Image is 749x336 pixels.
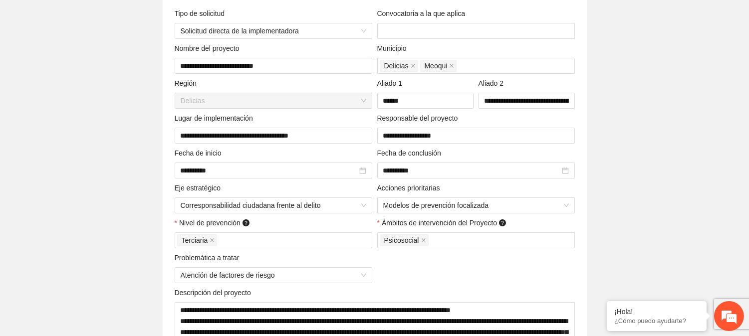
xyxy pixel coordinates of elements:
span: Estamos en línea. [58,111,138,211]
span: Terciaria [177,234,218,246]
span: Nivel de prevención [179,217,251,228]
span: Tipo de solicitud [175,8,229,19]
span: Psicosocial [380,234,429,246]
span: Meoqui [420,60,457,72]
span: Atención de factores de riesgo [181,268,366,283]
span: Psicosocial [384,235,419,246]
span: Fecha de inicio [175,148,226,159]
span: Terciaria [182,235,208,246]
span: close [411,63,416,68]
span: close [210,238,215,243]
span: close [421,238,426,243]
span: question-circle [499,219,506,226]
span: Aliado 2 [479,78,507,89]
span: Fecha de conclusión [377,148,445,159]
span: Ámbitos de intervención del Proyecto [382,217,508,228]
span: question-circle [243,219,250,226]
span: Solicitud directa de la implementadora [181,23,366,38]
span: Nombre del proyecto [175,43,244,54]
span: Modelos de prevención focalizada [383,198,569,213]
span: Meoqui [425,60,448,71]
div: ¡Hola! [614,308,699,316]
span: close [449,63,454,68]
span: Corresponsabilidad ciudadana frente al delito [181,198,366,213]
span: Municipio [377,43,411,54]
span: Región [175,78,201,89]
span: Lugar de implementación [175,113,257,124]
span: Acciones prioritarias [377,182,444,193]
span: Delicias [181,93,366,108]
textarea: Escriba su mensaje y pulse “Intro” [5,227,190,262]
span: Responsable del proyecto [377,113,462,124]
span: Aliado 1 [377,78,406,89]
span: Delicias [380,60,418,72]
p: ¿Cómo puedo ayudarte? [614,317,699,325]
span: Problemática a tratar [175,252,244,263]
span: Convocatoria a la que aplica [377,8,469,19]
div: Minimizar ventana de chat en vivo [164,5,188,29]
span: Delicias [384,60,409,71]
span: Eje estratégico [175,182,225,193]
div: Chatee con nosotros ahora [52,51,168,64]
span: Descripción del proyecto [175,287,255,298]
